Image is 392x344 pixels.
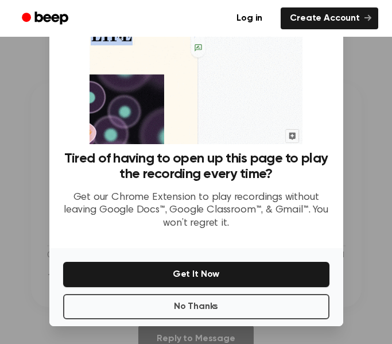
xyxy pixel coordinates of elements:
button: No Thanks [63,294,329,319]
a: Log in [225,5,274,32]
a: Beep [14,7,79,30]
button: Get It Now [63,262,329,287]
p: Get our Chrome Extension to play recordings without leaving Google Docs™, Google Classroom™, & Gm... [63,191,329,230]
h3: Tired of having to open up this page to play the recording every time? [63,151,329,182]
a: Create Account [281,7,378,29]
